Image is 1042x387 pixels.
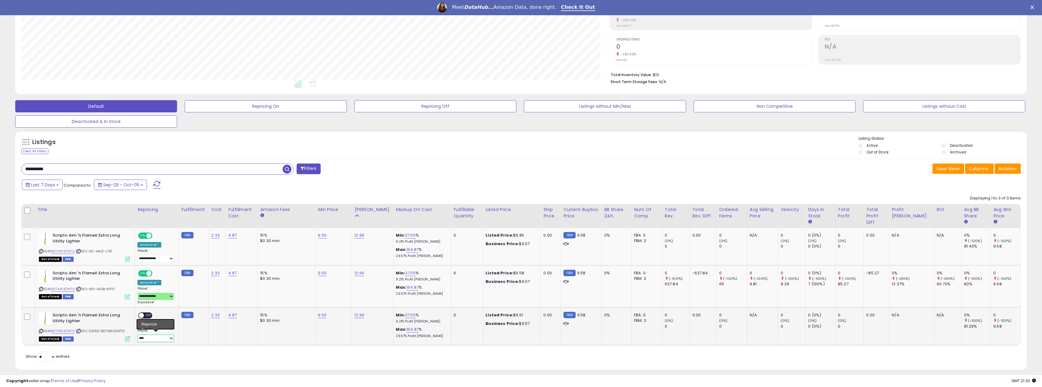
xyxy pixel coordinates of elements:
button: Listings without Min/Max [524,100,686,112]
div: 0% [604,312,627,318]
div: Avg BB Share [964,206,988,219]
div: $9.85 [486,233,536,238]
small: FBM [563,312,575,318]
div: % [396,285,446,296]
b: Short Term Storage Fees: [611,79,658,84]
div: $9.57 [486,241,536,247]
div: 0 [993,270,1020,276]
small: (0%) [665,238,673,243]
b: Scripto Aim 'n FlameII Extra Long Utility Lighter [53,270,127,283]
th: The percentage added to the cost of goods (COGS) that forms the calculator for Min & Max prices. [393,204,451,228]
b: Listed Price: [486,232,513,238]
div: 0% [964,270,991,276]
div: 82% [964,281,991,287]
small: -100.00% [619,18,636,23]
p: 9.21% Profit [PERSON_NAME] [396,277,446,282]
span: ROI [825,38,1020,41]
a: Terms of Use [52,378,78,384]
span: Compared to: [64,182,92,188]
button: Default [15,100,177,112]
button: Repricing Off [354,100,516,112]
div: $0.30 min [260,238,311,244]
div: Listed Price [486,206,538,213]
div: 0 [750,270,778,276]
div: 13.37% [892,281,934,287]
b: Scripto Aim 'n FlameII Extra Long Utility Lighter [53,312,127,325]
small: FBM [563,270,575,276]
span: ON [139,271,146,276]
li: $13 [611,71,1016,78]
small: (-100%) [669,276,683,281]
small: (0%) [838,318,846,323]
small: (0%) [808,318,817,323]
div: 0 [719,233,747,238]
div: 85.27 [838,281,863,287]
div: 0 [838,312,863,318]
div: Preset: [138,287,174,304]
a: B07M63DN7G [51,329,75,334]
div: % [396,270,446,282]
div: 9.81 [750,281,778,287]
div: 0 [665,233,690,238]
span: Last 7 Days [31,182,55,188]
a: 9.50 [318,312,326,318]
a: 12.99 [354,232,364,238]
span: FBM [63,294,74,299]
a: 4.87 [228,270,237,276]
button: Deactivated & In Stock [15,115,177,128]
span: ON [139,233,146,238]
small: (-100%) [754,276,768,281]
b: Business Price: [486,321,519,326]
div: 0.00 [692,233,712,238]
a: 37.55 [405,270,416,276]
div: 0 [719,244,747,249]
div: 0.00 [692,312,712,318]
small: Avg Win Price. [993,219,997,225]
div: Preset: [138,329,174,342]
div: 0 [838,244,863,249]
div: 0.00 [543,270,556,276]
div: 0 [781,244,805,249]
small: (0%) [808,238,817,243]
span: | SKU: M0-A4UB-MPY1 [76,287,115,291]
div: Ordered Items [719,206,744,219]
div: 0 (0%) [808,233,835,238]
div: 0 [665,244,690,249]
b: Scripto Aim 'n FlameII Extra Long Utility Lighter [53,233,127,245]
div: 0 [838,270,863,276]
div: 7 (100%) [808,281,835,287]
div: $0.30 min [260,318,311,323]
label: Archived [950,150,966,155]
div: Avg Selling Price [750,206,776,219]
span: OFF [144,313,154,318]
a: 9.50 [318,270,326,276]
div: Velocity [781,206,803,213]
span: N/A [659,79,666,85]
div: 65 [719,281,747,287]
small: (0%) [781,318,789,323]
div: Total Profit [838,206,861,219]
div: Fulfillable Quantity [454,206,480,219]
div: 0.00 [543,233,556,238]
span: OFF [152,233,161,238]
div: Ship Price [543,206,558,219]
b: Max: [396,326,406,332]
span: 9.58 [577,270,586,276]
a: 164.87 [406,326,419,332]
a: 9.50 [318,232,326,238]
div: FBA: 0 [634,270,657,276]
div: 0 (0%) [808,270,835,276]
div: 0 (0%) [808,244,835,249]
p: 29.57% Profit [PERSON_NAME] [396,292,446,296]
small: (0%) [719,238,728,243]
div: Fulfillment [181,206,206,213]
span: 9.58 [577,232,586,238]
div: 0 (0%) [808,312,835,318]
div: Min Price [318,206,349,213]
a: 12.99 [354,270,364,276]
a: 4.87 [228,232,237,238]
a: 164.87 [406,247,419,253]
h2: 0 [616,43,812,51]
div: $9.58 [486,270,536,276]
small: FBM [563,232,575,238]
